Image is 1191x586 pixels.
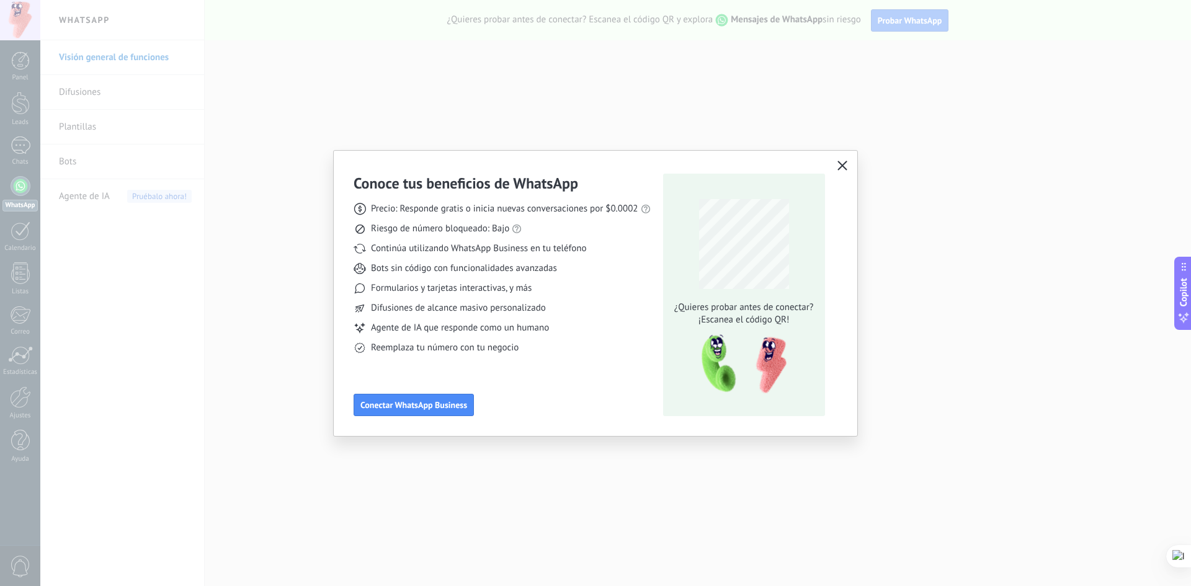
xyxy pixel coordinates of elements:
[371,223,509,235] span: Riesgo de número bloqueado: Bajo
[371,302,546,314] span: Difusiones de alcance masivo personalizado
[360,401,467,409] span: Conectar WhatsApp Business
[371,282,532,295] span: Formularios y tarjetas interactivas, y más
[354,394,474,416] button: Conectar WhatsApp Business
[671,314,817,326] span: ¡Escanea el código QR!
[1177,278,1190,306] span: Copilot
[371,322,549,334] span: Agente de IA que responde como un humano
[691,331,789,397] img: qr-pic-1x.png
[671,301,817,314] span: ¿Quieres probar antes de conectar?
[371,262,557,275] span: Bots sin código con funcionalidades avanzadas
[371,203,638,215] span: Precio: Responde gratis o inicia nuevas conversaciones por $0.0002
[371,242,586,255] span: Continúa utilizando WhatsApp Business en tu teléfono
[354,174,578,193] h3: Conoce tus beneficios de WhatsApp
[371,342,519,354] span: Reemplaza tu número con tu negocio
